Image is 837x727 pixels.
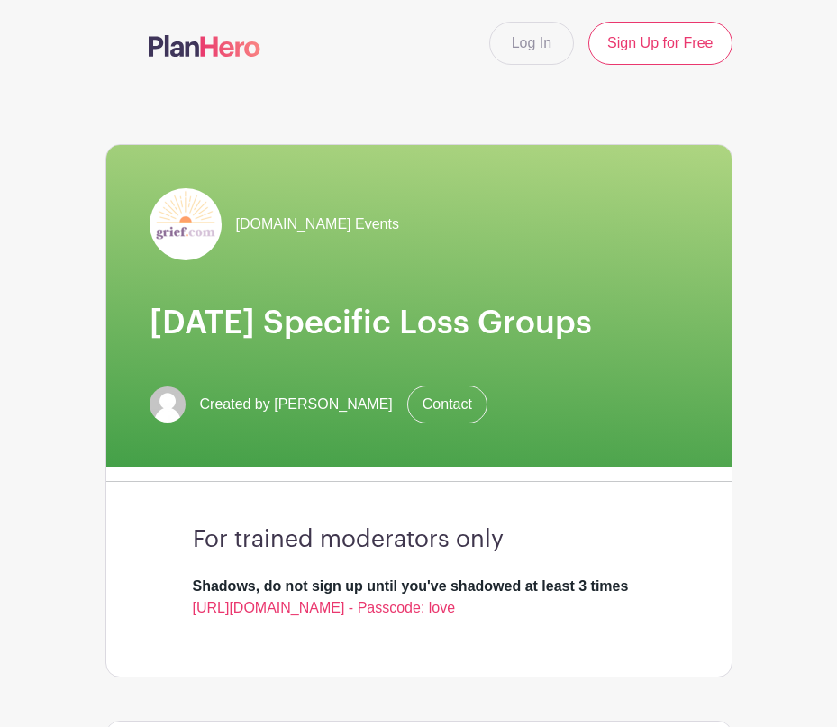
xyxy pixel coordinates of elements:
[193,578,629,594] strong: Shadows, do not sign up until you've shadowed at least 3 times
[200,394,393,415] span: Created by [PERSON_NAME]
[150,304,688,342] h1: [DATE] Specific Loss Groups
[149,35,260,57] img: logo-507f7623f17ff9eddc593b1ce0a138ce2505c220e1c5a4e2b4648c50719b7d32.svg
[193,525,645,554] h3: For trained moderators only
[193,600,456,615] a: [URL][DOMAIN_NAME] - Passcode: love
[407,386,487,423] a: Contact
[489,22,574,65] a: Log In
[150,188,222,260] img: grief-logo-planhero.png
[150,386,186,423] img: default-ce2991bfa6775e67f084385cd625a349d9dcbb7a52a09fb2fda1e96e2d18dcdb.png
[236,214,399,235] span: [DOMAIN_NAME] Events
[588,22,732,65] a: Sign Up for Free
